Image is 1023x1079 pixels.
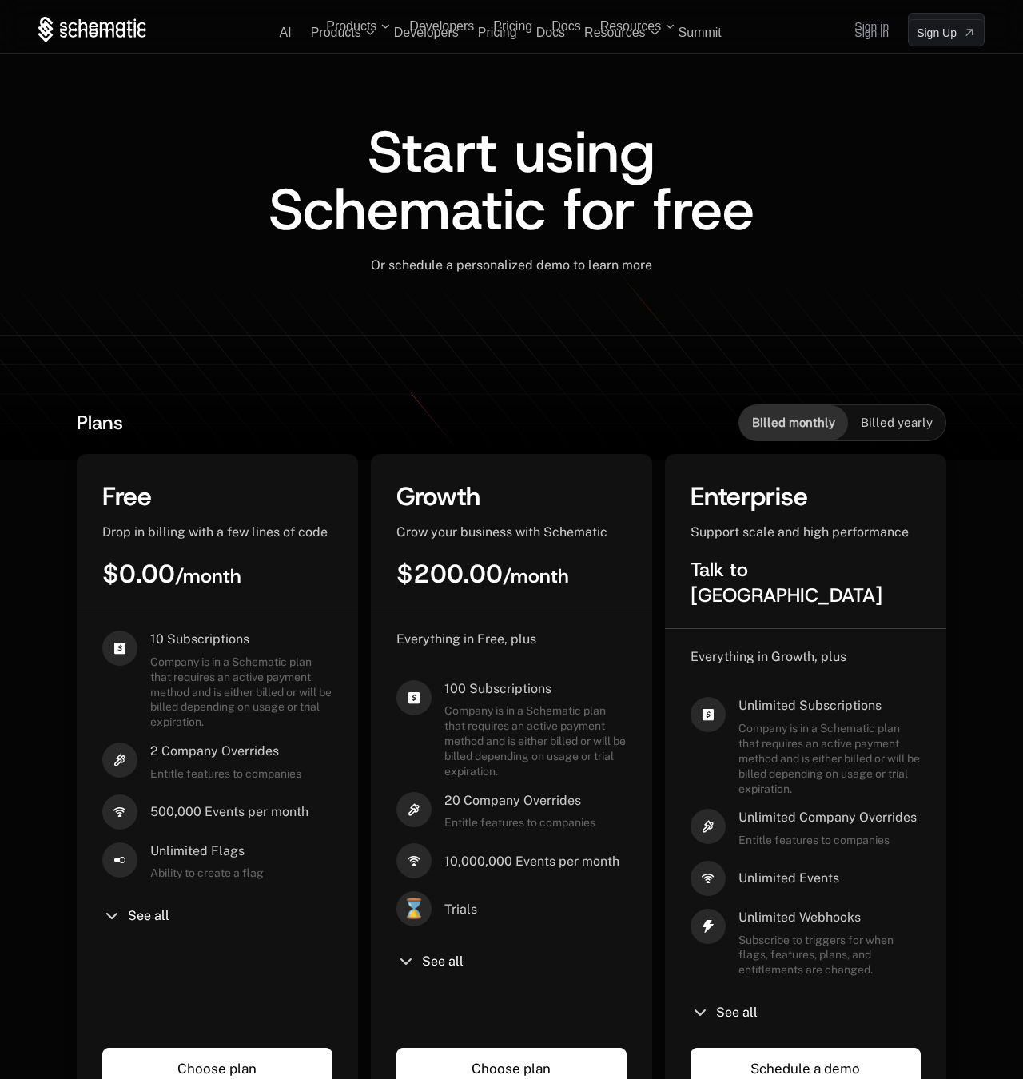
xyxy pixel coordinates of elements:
i: boolean-on [102,842,137,878]
span: Company is in a Schematic plan that requires an active payment method and is either billed or wil... [444,703,627,778]
i: hammer [691,809,726,844]
span: Grow your business with Schematic [396,524,607,539]
a: [object Object] [908,19,985,46]
sub: / month [175,563,241,589]
span: Entitle features to companies [444,815,595,830]
span: Ability to create a flag [150,866,264,881]
span: Entitle features to companies [738,833,917,848]
i: chevron-down [396,952,416,971]
i: signal [691,861,726,896]
i: signal [102,794,137,830]
span: Everything in Free, plus [396,631,536,647]
span: Unlimited Subscriptions [738,697,921,715]
span: Billed monthly [752,415,835,431]
span: Growth [396,480,480,513]
a: Developers [394,26,459,39]
i: signal [396,843,432,878]
a: Pricing [478,26,517,39]
sub: / month [503,563,569,589]
span: Everything in Growth, plus [691,649,846,664]
a: [object Object] [908,13,985,40]
a: Docs [536,26,565,39]
span: $200.00 [396,557,569,591]
span: Sign Up [917,25,957,41]
span: Or schedule a personalized demo to learn more [371,257,652,273]
span: 10 Subscriptions [150,631,332,648]
span: Resources [584,26,645,40]
span: $0.00 [102,557,241,591]
span: Subscribe to triggers for when flags, features, plans, and entitlements are changed. [738,933,921,978]
i: cashapp [691,697,726,732]
span: Talk to [GEOGRAPHIC_DATA] [691,557,882,608]
span: See all [128,910,169,922]
span: Enterprise [691,480,808,513]
span: Trials [444,901,477,918]
span: Unlimited Flags [150,842,264,860]
span: Drop in billing with a few lines of code [102,524,328,539]
span: Sign Up [917,18,957,34]
span: See all [716,1006,758,1019]
span: Unlimited Company Overrides [738,809,917,826]
span: Start using Schematic for free [269,113,754,248]
i: hammer [102,743,137,778]
a: AI [280,26,292,39]
a: Sign in [854,20,889,46]
span: ⌛ [396,891,432,926]
a: Summit [679,26,722,39]
span: See all [422,955,464,968]
span: Unlimited Webhooks [738,909,921,926]
span: Entitle features to companies [150,766,301,782]
span: Company is in a Schematic plan that requires an active payment method and is either billed or wil... [150,655,332,730]
span: 500,000 Events per month [150,803,308,821]
span: Free [102,480,152,513]
span: Support scale and high performance [691,524,909,539]
span: Plans [77,410,123,436]
a: Sign in [854,14,889,39]
span: 20 Company Overrides [444,792,595,810]
i: thunder [691,909,726,944]
span: Billed yearly [861,415,933,431]
span: 100 Subscriptions [444,680,627,698]
i: hammer [396,792,432,827]
i: cashapp [102,631,137,666]
i: chevron-down [691,1003,710,1022]
span: 10,000,000 Events per month [444,853,619,870]
span: Company is in a Schematic plan that requires an active payment method and is either billed or wil... [738,721,921,796]
span: Unlimited Events [738,870,839,887]
i: chevron-down [102,906,121,926]
span: 2 Company Overrides [150,743,301,760]
i: cashapp [396,680,432,715]
span: Products [311,26,361,40]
